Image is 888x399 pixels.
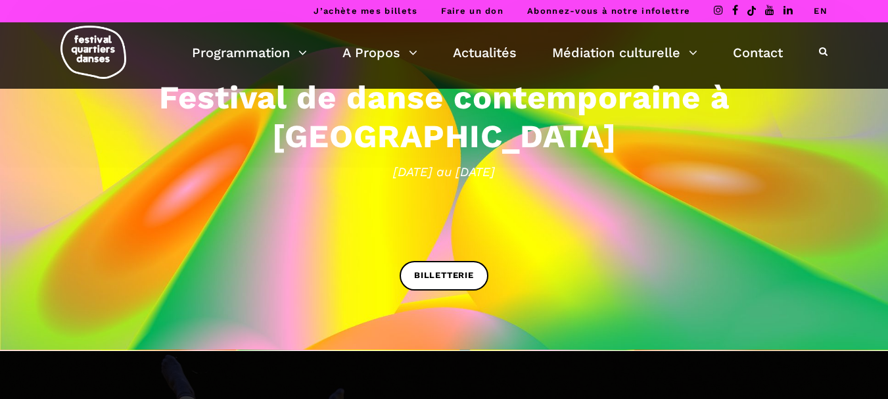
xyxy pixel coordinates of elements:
[814,6,828,16] a: EN
[37,78,852,156] h3: Festival de danse contemporaine à [GEOGRAPHIC_DATA]
[314,6,417,16] a: J’achète mes billets
[342,41,417,64] a: A Propos
[414,269,474,283] span: BILLETTERIE
[400,261,488,291] a: BILLETTERIE
[552,41,697,64] a: Médiation culturelle
[192,41,307,64] a: Programmation
[453,41,517,64] a: Actualités
[733,41,783,64] a: Contact
[441,6,503,16] a: Faire un don
[60,26,126,79] img: logo-fqd-med
[37,162,852,181] span: [DATE] au [DATE]
[527,6,690,16] a: Abonnez-vous à notre infolettre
